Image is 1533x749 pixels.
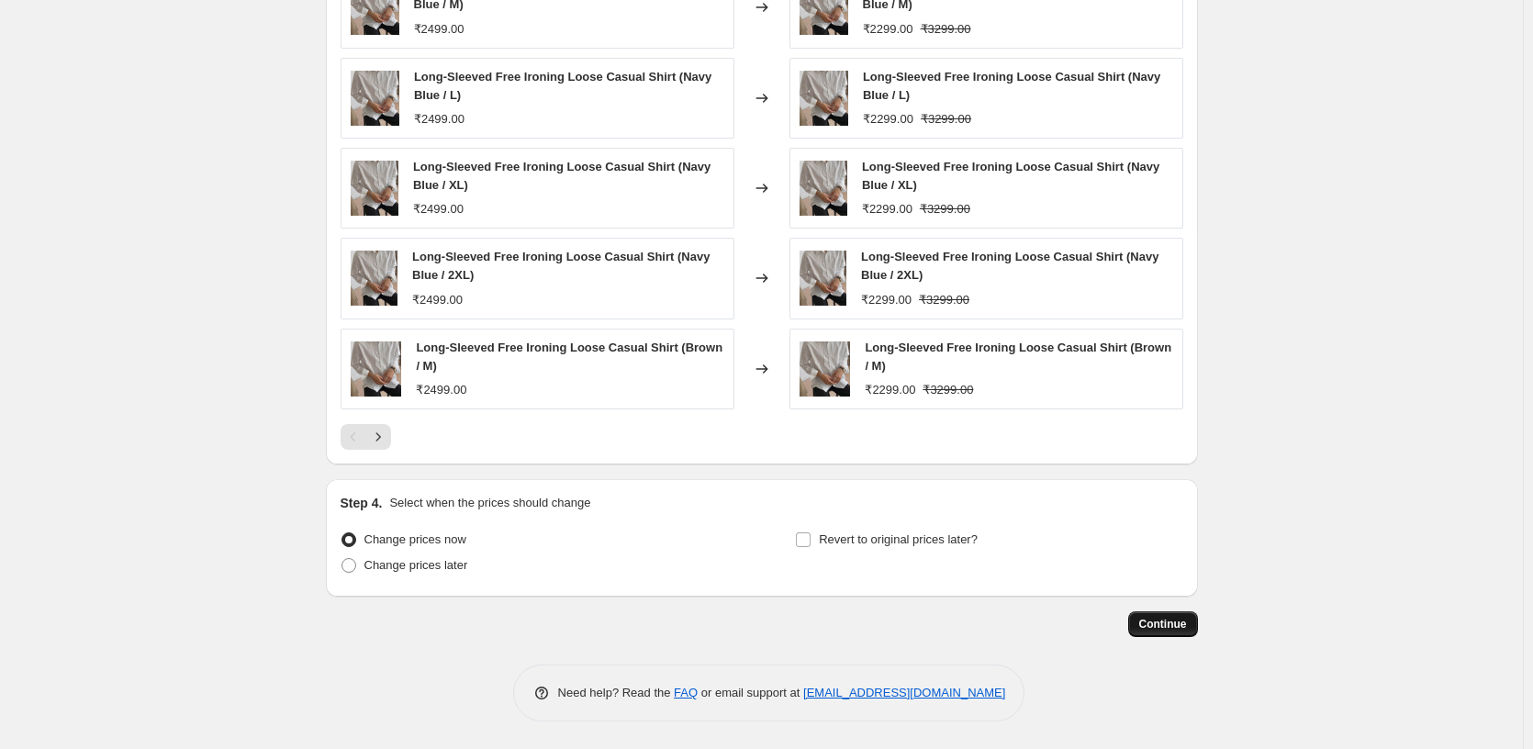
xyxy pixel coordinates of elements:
[414,20,464,39] div: ₹2499.00
[865,381,915,399] div: ₹2299.00
[413,200,464,218] div: ₹2499.00
[819,532,978,546] span: Revert to original prices later?
[364,558,468,572] span: Change prices later
[412,250,710,282] span: Long-Sleeved Free Ironing Loose Casual Shirt (Navy Blue / 2XL)
[416,341,722,373] span: Long-Sleeved Free Ironing Loose Casual Shirt (Brown / M)
[863,70,1160,102] span: Long-Sleeved Free Ironing Loose Casual Shirt (Navy Blue / L)
[351,341,402,397] img: Comp1_00000_635457fa-5c70-4dcb-b6c0-100a0bd5b5e0_80x.jpg
[341,494,383,512] h2: Step 4.
[351,161,398,216] img: Comp1_00000_635457fa-5c70-4dcb-b6c0-100a0bd5b5e0_80x.jpg
[558,686,675,699] span: Need help? Read the
[1128,611,1198,637] button: Continue
[800,161,847,216] img: Comp1_00000_635457fa-5c70-4dcb-b6c0-100a0bd5b5e0_80x.jpg
[412,291,463,309] div: ₹2499.00
[413,160,711,192] span: Long-Sleeved Free Ironing Loose Casual Shirt (Navy Blue / XL)
[698,686,803,699] span: or email support at
[921,20,971,39] strike: ₹3299.00
[351,71,399,126] img: Comp1_00000_635457fa-5c70-4dcb-b6c0-100a0bd5b5e0_80x.jpg
[862,200,912,218] div: ₹2299.00
[414,70,711,102] span: Long-Sleeved Free Ironing Loose Casual Shirt (Navy Blue / L)
[674,686,698,699] a: FAQ
[414,110,464,129] div: ₹2499.00
[365,424,391,450] button: Next
[865,341,1171,373] span: Long-Sleeved Free Ironing Loose Casual Shirt (Brown / M)
[364,532,466,546] span: Change prices now
[389,494,590,512] p: Select when the prices should change
[416,381,466,399] div: ₹2499.00
[921,110,971,129] strike: ₹3299.00
[800,71,848,126] img: Comp1_00000_635457fa-5c70-4dcb-b6c0-100a0bd5b5e0_80x.jpg
[803,686,1005,699] a: [EMAIL_ADDRESS][DOMAIN_NAME]
[351,251,398,306] img: Comp1_00000_635457fa-5c70-4dcb-b6c0-100a0bd5b5e0_80x.jpg
[863,20,913,39] div: ₹2299.00
[862,160,1159,192] span: Long-Sleeved Free Ironing Loose Casual Shirt (Navy Blue / XL)
[800,341,851,397] img: Comp1_00000_635457fa-5c70-4dcb-b6c0-100a0bd5b5e0_80x.jpg
[1139,617,1187,632] span: Continue
[341,424,391,450] nav: Pagination
[800,251,847,306] img: Comp1_00000_635457fa-5c70-4dcb-b6c0-100a0bd5b5e0_80x.jpg
[923,381,973,399] strike: ₹3299.00
[863,110,913,129] div: ₹2299.00
[861,250,1158,282] span: Long-Sleeved Free Ironing Loose Casual Shirt (Navy Blue / 2XL)
[919,291,969,309] strike: ₹3299.00
[861,291,912,309] div: ₹2299.00
[920,200,970,218] strike: ₹3299.00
